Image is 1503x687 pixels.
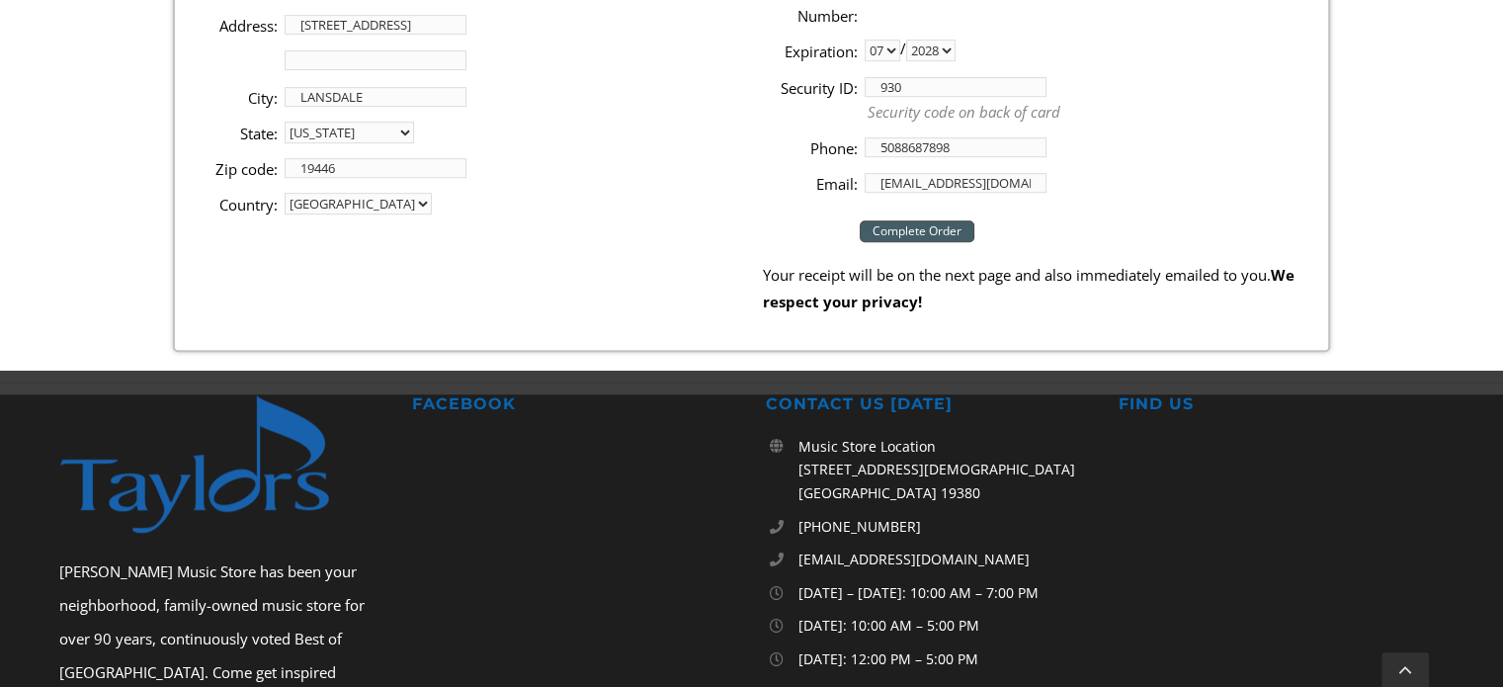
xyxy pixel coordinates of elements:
[779,135,858,161] label: Phone:
[412,394,737,415] h2: FACEBOOK
[763,262,1320,314] p: Your receipt will be on the next page and also immediately emailed to you.
[798,435,1091,505] p: Music Store Location [STREET_ADDRESS][DEMOGRAPHIC_DATA] [GEOGRAPHIC_DATA] 19380
[199,121,278,146] label: State:
[798,581,1091,605] p: [DATE] – [DATE]: 10:00 AM – 7:00 PM
[285,193,432,215] select: country
[798,548,1091,571] a: [EMAIL_ADDRESS][DOMAIN_NAME]
[798,515,1091,539] a: [PHONE_NUMBER]
[766,394,1091,415] h2: CONTACT US [DATE]
[199,13,278,39] label: Address:
[199,156,278,182] label: Zip code:
[59,394,371,535] img: footer-logo
[199,192,278,217] label: Country:
[779,33,1320,68] li: /
[798,550,1030,568] span: [EMAIL_ADDRESS][DOMAIN_NAME]
[779,171,858,197] label: Email:
[1119,394,1444,415] h2: FIND US
[798,647,1091,671] p: [DATE]: 12:00 PM – 5:00 PM
[798,614,1091,638] p: [DATE]: 10:00 AM – 5:00 PM
[860,220,974,242] input: Complete Order
[868,101,1320,124] p: Security code on back of card
[779,39,858,64] label: Expiration:
[285,122,414,143] select: State billing address
[763,265,1294,310] strong: We respect your privacy!
[199,85,278,111] label: City:
[779,75,858,101] label: Security ID:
